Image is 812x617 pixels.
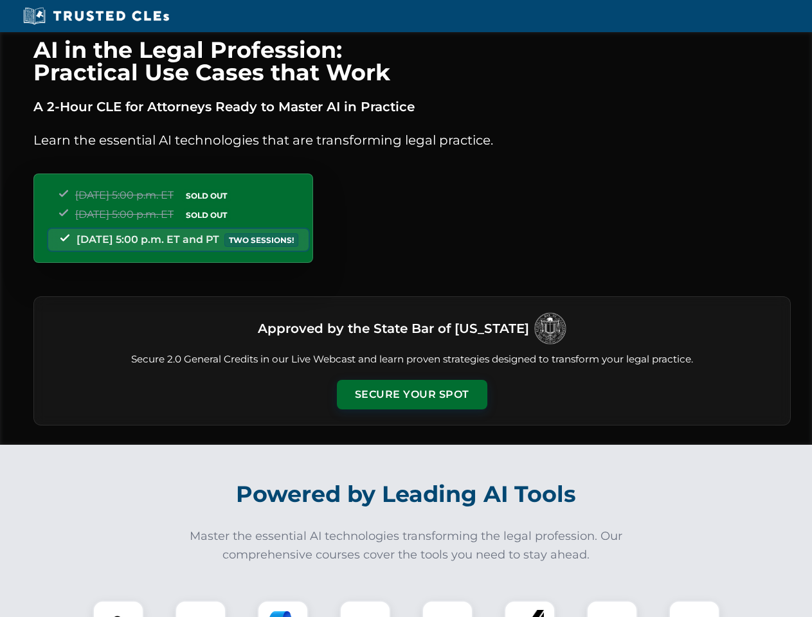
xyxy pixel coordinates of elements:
img: Trusted CLEs [19,6,173,26]
p: Secure 2.0 General Credits in our Live Webcast and learn proven strategies designed to transform ... [50,352,775,367]
span: SOLD OUT [181,189,231,202]
p: A 2-Hour CLE for Attorneys Ready to Master AI in Practice [33,96,791,117]
span: [DATE] 5:00 p.m. ET [75,189,174,201]
p: Learn the essential AI technologies that are transforming legal practice. [33,130,791,150]
span: [DATE] 5:00 p.m. ET [75,208,174,220]
h2: Powered by Leading AI Tools [50,472,762,517]
p: Master the essential AI technologies transforming the legal profession. Our comprehensive courses... [181,527,631,564]
button: Secure Your Spot [337,380,487,409]
span: SOLD OUT [181,208,231,222]
img: Logo [534,312,566,344]
h3: Approved by the State Bar of [US_STATE] [258,317,529,340]
h1: AI in the Legal Profession: Practical Use Cases that Work [33,39,791,84]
